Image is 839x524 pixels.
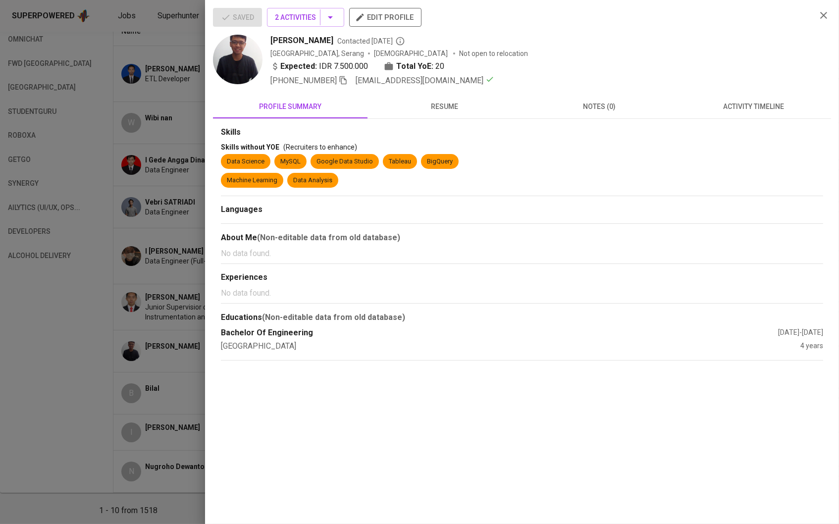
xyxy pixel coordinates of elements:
div: Bachelor Of Engineering [221,327,778,339]
span: (Recruiters to enhance) [283,143,357,151]
span: 20 [435,60,444,72]
span: 2 Activities [275,11,336,24]
div: Machine Learning [227,176,277,185]
button: 2 Activities [267,8,344,27]
div: Data Science [227,157,264,166]
span: Skills without YOE [221,143,279,151]
div: BigQuery [427,157,453,166]
span: Contacted [DATE] [337,36,405,46]
div: MySQL [280,157,301,166]
b: Expected: [280,60,317,72]
div: Educations [221,312,823,323]
div: Languages [221,204,823,215]
a: edit profile [349,13,421,21]
div: [GEOGRAPHIC_DATA] [221,341,800,352]
span: [EMAIL_ADDRESS][DOMAIN_NAME] [356,76,483,85]
div: IDR 7.500.000 [270,60,368,72]
p: No data found. [221,287,823,299]
span: [DEMOGRAPHIC_DATA] [374,49,449,58]
div: Experiences [221,272,823,283]
div: [GEOGRAPHIC_DATA], Serang [270,49,364,58]
span: resume [373,101,516,113]
span: [DATE] - [DATE] [778,328,823,336]
span: [PHONE_NUMBER] [270,76,337,85]
b: (Non-editable data from old database) [257,233,400,242]
div: About Me [221,232,823,244]
p: Not open to relocation [459,49,528,58]
div: Data Analysis [293,176,332,185]
span: profile summary [219,101,362,113]
p: No data found. [221,248,823,260]
span: edit profile [357,11,414,24]
div: Tableau [389,157,411,166]
span: activity timeline [682,101,825,113]
div: Google Data Studio [316,157,373,166]
div: 4 years [800,341,823,352]
img: d9d404cdd6dbc90b77ec72287650bb74.jpg [213,35,262,84]
b: Total YoE: [396,60,433,72]
span: [PERSON_NAME] [270,35,333,47]
b: (Non-editable data from old database) [262,313,405,322]
div: Skills [221,127,823,138]
span: notes (0) [528,101,671,113]
svg: By Batam recruiter [395,36,405,46]
button: edit profile [349,8,421,27]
